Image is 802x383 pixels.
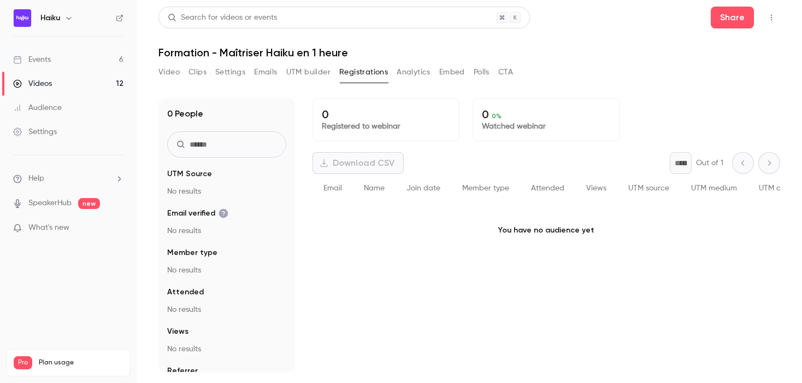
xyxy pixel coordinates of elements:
span: Help [28,173,44,184]
h1: 0 People [167,107,203,120]
span: Attended [167,287,204,298]
img: Haiku [14,9,31,27]
p: 0 [322,108,450,121]
button: Analytics [397,63,431,81]
span: UTM source [628,184,669,192]
span: What's new [28,222,69,234]
span: Join date [406,184,440,192]
span: Member type [462,184,509,192]
span: UTM medium [691,184,737,192]
span: Pro [14,356,32,369]
button: Video [158,63,180,81]
p: You have no audience yet [312,203,780,258]
span: Name [364,184,385,192]
div: Audience [13,102,62,113]
p: No results [167,344,286,355]
p: No results [167,225,286,236]
button: Registrations [339,63,388,81]
a: SpeakerHub [28,198,72,209]
p: No results [167,304,286,315]
span: Email verified [167,208,228,219]
p: 0 [482,108,610,121]
span: 0 % [492,112,502,120]
button: Embed [439,63,465,81]
iframe: Noticeable Trigger [110,223,123,233]
button: Top Bar Actions [763,9,780,26]
button: Settings [215,63,245,81]
span: Views [586,184,606,192]
p: No results [167,265,286,276]
button: Emails [254,63,277,81]
h6: Haiku [40,13,60,24]
span: new [78,198,100,209]
p: Registered to webinar [322,121,450,132]
span: Referrer [167,365,198,376]
div: Videos [13,78,52,89]
span: UTM Source [167,169,212,179]
div: Events [13,54,51,65]
span: Email [323,184,342,192]
span: Attended [531,184,564,192]
button: UTM builder [286,63,331,81]
div: Search for videos or events [168,12,277,24]
button: Share [711,7,754,28]
li: help-dropdown-opener [13,173,123,184]
span: Member type [167,247,217,258]
button: CTA [498,63,513,81]
button: Polls [474,63,490,81]
p: Watched webinar [482,121,610,132]
span: Plan usage [39,358,123,367]
p: Out of 1 [696,158,723,169]
div: Settings [13,126,57,137]
span: Views [167,326,188,337]
button: Clips [188,63,207,81]
h1: Formation - Maîtriser Haiku en 1 heure [158,46,780,59]
p: No results [167,186,286,197]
